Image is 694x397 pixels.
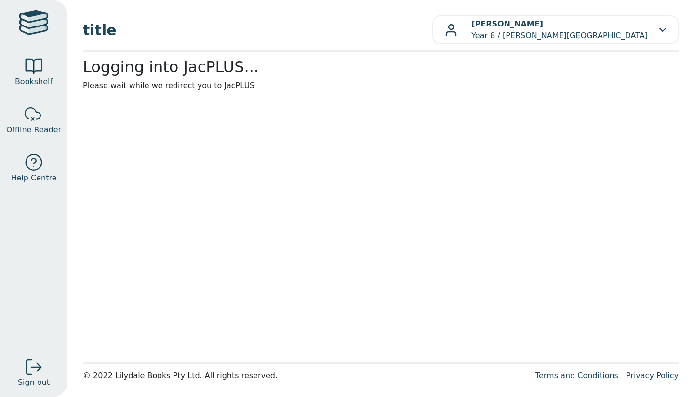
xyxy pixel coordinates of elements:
b: [PERSON_NAME] [471,19,543,28]
span: Sign out [18,377,50,388]
a: Privacy Policy [626,371,679,380]
button: [PERSON_NAME]Year 8 / [PERSON_NAME][GEOGRAPHIC_DATA] [432,15,679,44]
p: Please wait while we redirect you to JacPLUS [83,80,679,91]
span: title [83,19,432,41]
span: Bookshelf [15,76,53,88]
span: Offline Reader [6,124,61,136]
h2: Logging into JacPLUS... [83,58,679,76]
span: Help Centre [11,172,56,184]
a: Terms and Conditions [535,371,618,380]
div: © 2022 Lilydale Books Pty Ltd. All rights reserved. [83,370,528,382]
p: Year 8 / [PERSON_NAME][GEOGRAPHIC_DATA] [471,18,648,41]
